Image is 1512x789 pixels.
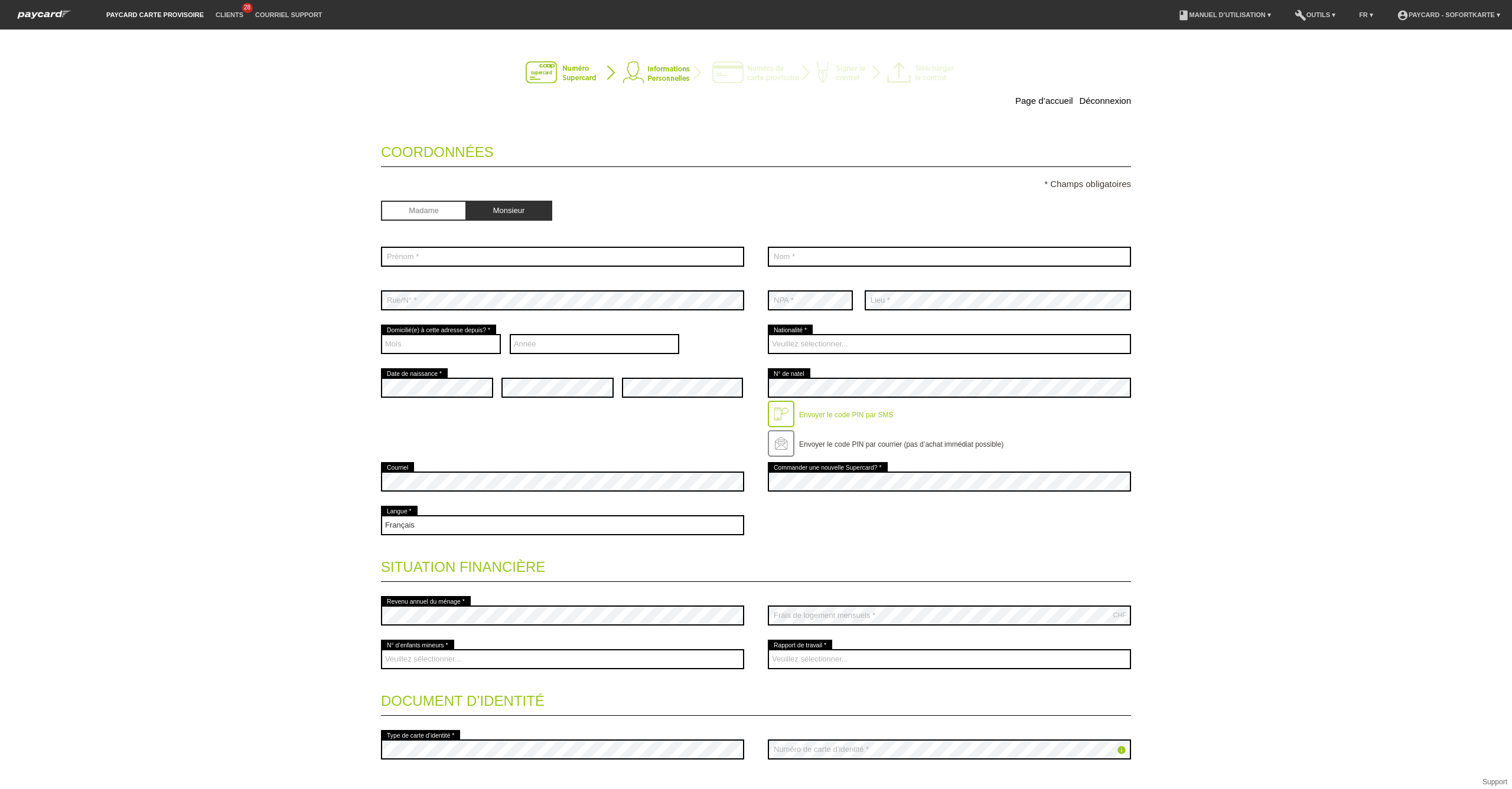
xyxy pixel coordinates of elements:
img: paycard Sofortkarte [12,8,77,21]
i: info [1117,745,1126,755]
a: FR ▾ [1353,11,1379,18]
legend: Coordonnées [381,132,1131,167]
a: info [1117,747,1126,757]
label: Envoyer le code PIN par SMS [799,411,893,419]
a: Clients [210,11,249,18]
div: CHF [1113,611,1126,618]
a: Courriel Support [249,11,328,18]
a: Support [1482,778,1507,786]
a: paycard carte provisoire [100,11,210,18]
a: Page d’accueil [1015,96,1073,106]
a: buildOutils ▾ [1289,11,1341,18]
i: build [1295,9,1306,21]
legend: Document d’identité [381,681,1131,716]
legend: Situation financière [381,547,1131,582]
i: account_circle [1397,9,1409,21]
p: * Champs obligatoires [381,179,1131,189]
img: instantcard-v3-fr-2.png [526,61,986,85]
span: 28 [242,3,253,13]
a: Déconnexion [1079,96,1131,106]
label: Envoyer le code PIN par courrier (pas d’achat immédiat possible) [799,440,1003,448]
a: bookManuel d’utilisation ▾ [1172,11,1277,18]
i: book [1178,9,1190,21]
a: account_circlepaycard - Sofortkarte ▾ [1391,11,1506,18]
a: paycard Sofortkarte [12,14,77,22]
